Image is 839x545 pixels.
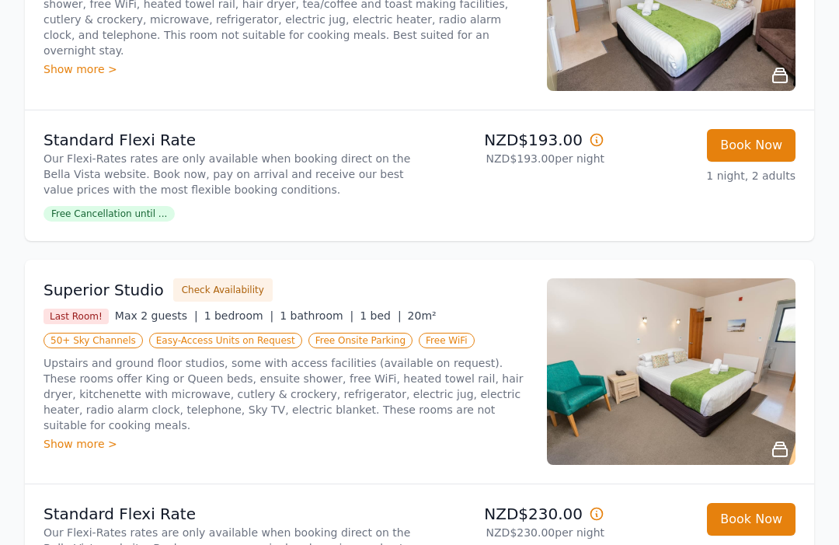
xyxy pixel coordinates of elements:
[360,309,401,322] span: 1 bed |
[44,355,528,433] p: Upstairs and ground floor studios, some with access facilities (available on request). These room...
[408,309,437,322] span: 20m²
[426,503,604,525] p: NZD$230.00
[44,333,143,348] span: 50+ Sky Channels
[204,309,274,322] span: 1 bedroom |
[44,206,175,222] span: Free Cancellation until ...
[115,309,198,322] span: Max 2 guests |
[617,168,795,183] p: 1 night, 2 adults
[308,333,413,348] span: Free Onsite Parking
[426,151,604,166] p: NZD$193.00 per night
[280,309,353,322] span: 1 bathroom |
[44,151,413,197] p: Our Flexi-Rates rates are only available when booking direct on the Bella Vista website. Book now...
[707,503,795,536] button: Book Now
[426,129,604,151] p: NZD$193.00
[707,129,795,162] button: Book Now
[44,309,109,324] span: Last Room!
[149,333,302,348] span: Easy-Access Units on Request
[44,61,528,77] div: Show more >
[44,279,164,301] h3: Superior Studio
[426,525,604,540] p: NZD$230.00 per night
[44,503,413,525] p: Standard Flexi Rate
[44,129,413,151] p: Standard Flexi Rate
[173,278,273,302] button: Check Availability
[44,436,528,452] div: Show more >
[419,333,475,348] span: Free WiFi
